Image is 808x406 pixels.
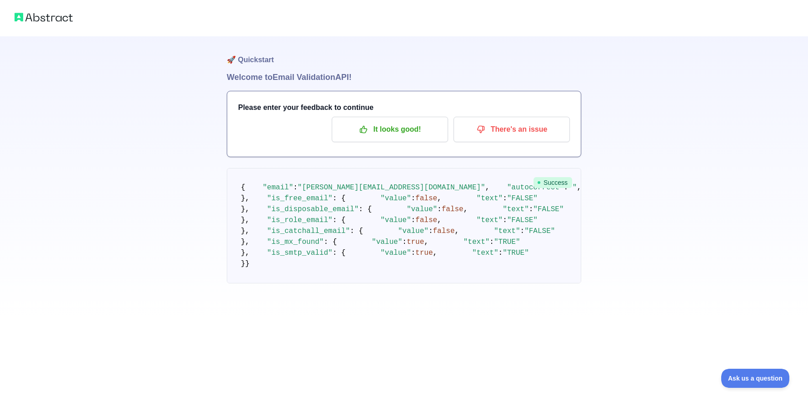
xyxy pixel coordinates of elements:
span: , [455,227,459,235]
span: true [415,249,433,257]
span: "text" [477,216,503,224]
span: , [577,183,581,192]
span: , [424,238,429,246]
span: , [433,249,438,257]
span: : [411,249,415,257]
img: Abstract logo [15,11,73,24]
span: "TRUE" [494,238,520,246]
span: "is_role_email" [267,216,333,224]
span: , [437,216,442,224]
button: It looks good! [332,117,448,142]
span: "value" [372,238,402,246]
h1: Welcome to Email Validation API! [227,71,581,84]
span: : { [333,194,346,203]
span: "is_disposable_email" [267,205,359,213]
span: "text" [464,238,490,246]
span: "value" [380,216,411,224]
span: "autocorrect" [507,183,564,192]
span: : { [333,249,346,257]
span: Success [534,177,572,188]
span: { [241,183,245,192]
span: : [529,205,534,213]
span: , [485,183,490,192]
p: It looks good! [339,122,441,137]
span: : [489,238,494,246]
span: : [503,194,507,203]
span: true [407,238,424,246]
span: false [433,227,455,235]
span: "text" [503,205,529,213]
span: "[PERSON_NAME][EMAIL_ADDRESS][DOMAIN_NAME]" [298,183,485,192]
span: false [415,216,437,224]
h1: 🚀 Quickstart [227,36,581,71]
span: "value" [398,227,429,235]
span: "value" [380,249,411,257]
span: false [415,194,437,203]
span: "is_free_email" [267,194,333,203]
span: "FALSE" [533,205,564,213]
span: : [429,227,433,235]
span: : [411,216,415,224]
span: "is_catchall_email" [267,227,350,235]
span: "is_smtp_valid" [267,249,333,257]
button: There's an issue [454,117,570,142]
iframe: Toggle Customer Support [721,369,790,388]
span: false [442,205,464,213]
span: : { [350,227,363,235]
span: : { [333,216,346,224]
span: "text" [477,194,503,203]
span: , [464,205,468,213]
span: "text" [472,249,499,257]
span: "FALSE" [507,194,538,203]
span: "value" [380,194,411,203]
span: "text" [494,227,520,235]
span: , [437,194,442,203]
span: : [293,183,298,192]
span: : [499,249,503,257]
span: : [520,227,525,235]
span: : [411,194,415,203]
span: "" [568,183,577,192]
span: "email" [263,183,293,192]
h3: Please enter your feedback to continue [238,102,570,113]
span: : { [359,205,372,213]
span: "FALSE" [507,216,538,224]
span: : [402,238,407,246]
span: "is_mx_found" [267,238,324,246]
span: : [503,216,507,224]
span: "value" [407,205,437,213]
span: "TRUE" [503,249,529,257]
span: : [437,205,442,213]
span: : { [324,238,337,246]
span: "FALSE" [524,227,555,235]
p: There's an issue [460,122,563,137]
